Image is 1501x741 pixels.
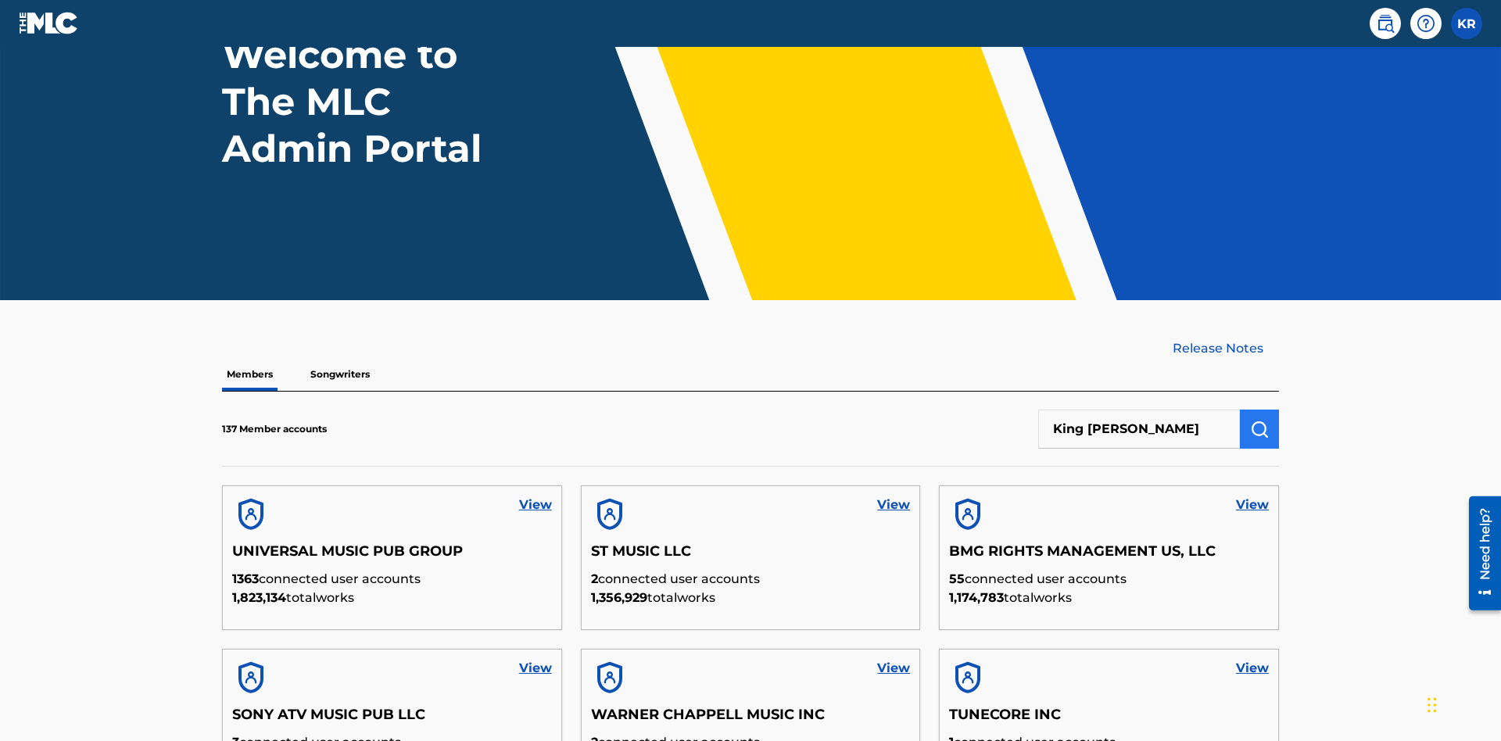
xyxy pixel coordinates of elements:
[591,659,629,696] img: account
[232,496,270,533] img: account
[877,659,910,678] a: View
[949,571,965,586] span: 55
[591,542,911,570] h5: ST MUSIC LLC
[591,496,629,533] img: account
[232,542,552,570] h5: UNIVERSAL MUSIC PUB GROUP
[222,422,327,436] p: 137 Member accounts
[1410,8,1442,39] div: Help
[19,12,79,34] img: MLC Logo
[949,706,1269,733] h5: TUNECORE INC
[591,570,911,589] p: connected user accounts
[222,31,514,172] h1: Welcome to The MLC Admin Portal
[306,358,374,391] p: Songwriters
[1451,8,1482,39] div: User Menu
[949,496,987,533] img: account
[591,571,598,586] span: 2
[1236,659,1269,678] a: View
[1250,420,1269,439] img: Search Works
[949,570,1269,589] p: connected user accounts
[1236,496,1269,514] a: View
[1370,8,1401,39] a: Public Search
[591,589,911,607] p: total works
[1376,14,1395,33] img: search
[519,659,552,678] a: View
[222,358,278,391] p: Members
[1038,410,1240,449] input: Search Members
[1457,490,1501,618] iframe: Resource Center
[232,590,286,605] span: 1,823,134
[877,496,910,514] a: View
[1428,682,1437,728] div: Drag
[1417,14,1435,33] img: help
[949,659,987,696] img: account
[949,542,1269,570] h5: BMG RIGHTS MANAGEMENT US, LLC
[232,659,270,696] img: account
[232,706,552,733] h5: SONY ATV MUSIC PUB LLC
[1423,666,1501,741] iframe: Chat Widget
[591,706,911,733] h5: WARNER CHAPPELL MUSIC INC
[519,496,552,514] a: View
[232,589,552,607] p: total works
[591,590,647,605] span: 1,356,929
[232,571,259,586] span: 1363
[949,589,1269,607] p: total works
[1173,339,1279,358] a: Release Notes
[232,570,552,589] p: connected user accounts
[949,590,1004,605] span: 1,174,783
